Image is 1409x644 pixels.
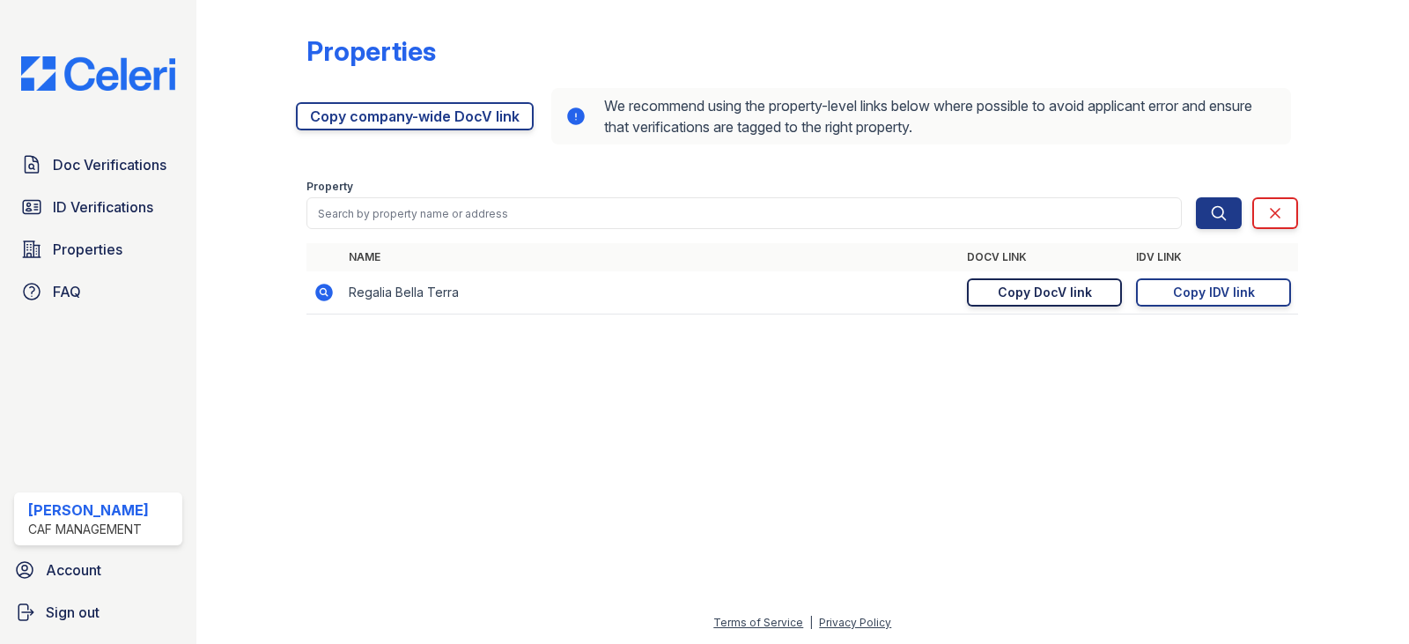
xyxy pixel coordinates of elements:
th: IDV Link [1129,243,1298,271]
span: Properties [53,239,122,260]
span: Doc Verifications [53,154,166,175]
a: Account [7,552,189,588]
span: Account [46,559,101,581]
a: Copy company-wide DocV link [296,102,534,130]
a: Doc Verifications [14,147,182,182]
div: Copy IDV link [1173,284,1255,301]
span: FAQ [53,281,81,302]
a: Copy IDV link [1136,278,1291,307]
div: [PERSON_NAME] [28,500,149,521]
div: | [809,616,813,629]
div: Properties [306,35,436,67]
span: ID Verifications [53,196,153,218]
div: We recommend using the property-level links below where possible to avoid applicant error and ens... [551,88,1291,144]
img: CE_Logo_Blue-a8612792a0a2168367f1c8372b55b34899dd931a85d93a1a3d3e32e68fde9ad4.png [7,56,189,91]
a: FAQ [14,274,182,309]
input: Search by property name or address [306,197,1182,229]
span: Sign out [46,602,100,623]
td: Regalia Bella Terra [342,271,960,315]
a: Copy DocV link [967,278,1122,307]
a: Sign out [7,595,189,630]
th: Name [342,243,960,271]
a: ID Verifications [14,189,182,225]
label: Property [306,180,353,194]
a: Terms of Service [713,616,803,629]
div: CAF Management [28,521,149,538]
th: DocV Link [960,243,1129,271]
a: Privacy Policy [819,616,891,629]
div: Copy DocV link [998,284,1092,301]
a: Properties [14,232,182,267]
